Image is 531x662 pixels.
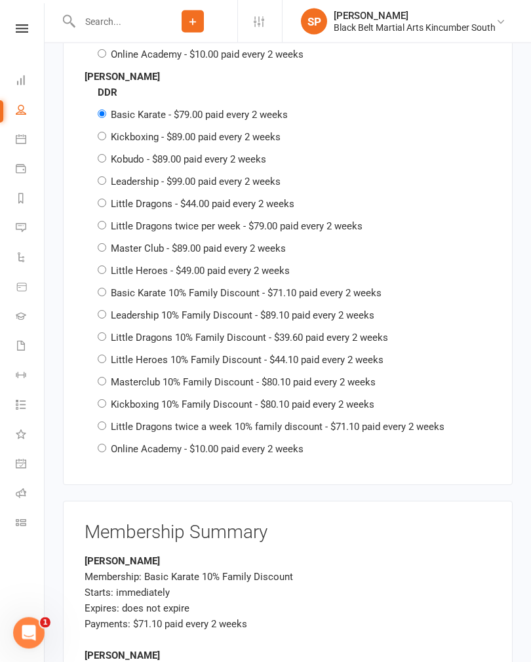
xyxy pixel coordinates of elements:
input: Little Dragons - $44.00 paid every 2 weeks [98,199,106,208]
input: Online Academy - $10.00 paid every 2 weeks [98,50,106,58]
label: Online Academy - $10.00 paid every 2 weeks [111,49,304,61]
h3: Membership Summary [85,523,491,543]
label: Little Heroes 10% Family Discount - $44.10 paid every 2 weeks [111,355,383,366]
input: Kobudo - $89.00 paid every 2 weeks [98,155,106,163]
a: What's New [16,421,45,450]
input: Basic Karate - $79.00 paid every 2 weeks [98,110,106,119]
strong: [PERSON_NAME] [85,556,160,568]
label: Leadership - $99.00 paid every 2 weeks [111,176,281,188]
div: Starts: immediately [85,585,491,601]
input: Little Dragons twice a week 10% family discount - $71.10 paid every 2 weeks [98,422,106,431]
div: [PERSON_NAME] [334,10,496,22]
label: Master Club - $89.00 paid every 2 weeks [111,243,286,255]
input: Masterclub 10% Family Discount - $80.10 paid every 2 weeks [98,378,106,386]
strong: DDR [98,87,117,99]
a: Product Sales [16,273,45,303]
input: Online Academy - $10.00 paid every 2 weeks [98,444,106,453]
input: Leadership - $99.00 paid every 2 weeks [98,177,106,185]
label: Kickboxing - $89.00 paid every 2 weeks [111,132,281,144]
input: Search... [75,12,148,31]
input: Master Club - $89.00 paid every 2 weeks [98,244,106,252]
span: [PERSON_NAME] [85,71,160,83]
label: Little Dragons 10% Family Discount - $39.60 paid every 2 weeks [111,332,388,344]
label: Kobudo - $89.00 paid every 2 weeks [111,154,266,166]
label: Little Dragons twice a week 10% family discount - $71.10 paid every 2 weeks [111,421,444,433]
label: Basic Karate - $79.00 paid every 2 weeks [111,109,288,121]
label: Little Heroes - $49.00 paid every 2 weeks [111,265,290,277]
input: Little Heroes 10% Family Discount - $44.10 paid every 2 weeks [98,355,106,364]
a: Roll call kiosk mode [16,480,45,509]
input: Leadership 10% Family Discount - $89.10 paid every 2 weeks [98,311,106,319]
label: Basic Karate 10% Family Discount - $71.10 paid every 2 weeks [111,288,382,300]
input: Little Dragons 10% Family Discount - $39.60 paid every 2 weeks [98,333,106,341]
div: Payments: $71.10 paid every 2 weeks [85,617,491,633]
a: Class kiosk mode [16,509,45,539]
iframe: Intercom live chat [13,617,45,649]
div: Black Belt Martial Arts Kincumber South [334,22,496,33]
div: SP [301,9,327,35]
label: Online Academy - $10.00 paid every 2 weeks [111,444,304,456]
label: Kickboxing 10% Family Discount - $80.10 paid every 2 weeks [111,399,374,411]
label: Leadership 10% Family Discount - $89.10 paid every 2 weeks [111,310,374,322]
input: Basic Karate 10% Family Discount - $71.10 paid every 2 weeks [98,288,106,297]
label: Little Dragons - $44.00 paid every 2 weeks [111,199,294,210]
a: Payments [16,155,45,185]
span: 1 [40,617,50,628]
div: Membership: Basic Karate 10% Family Discount [85,570,491,585]
input: Kickboxing 10% Family Discount - $80.10 paid every 2 weeks [98,400,106,408]
a: Reports [16,185,45,214]
a: Calendar [16,126,45,155]
input: Little Dragons twice per week - $79.00 paid every 2 weeks [98,222,106,230]
div: Expires: does not expire [85,601,491,617]
input: Kickboxing - $89.00 paid every 2 weeks [98,132,106,141]
label: Masterclub 10% Family Discount - $80.10 paid every 2 weeks [111,377,376,389]
input: Little Heroes - $49.00 paid every 2 weeks [98,266,106,275]
strong: [PERSON_NAME] [85,650,160,662]
a: General attendance kiosk mode [16,450,45,480]
label: Little Dragons twice per week - $79.00 paid every 2 weeks [111,221,363,233]
a: Dashboard [16,67,45,96]
a: People [16,96,45,126]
